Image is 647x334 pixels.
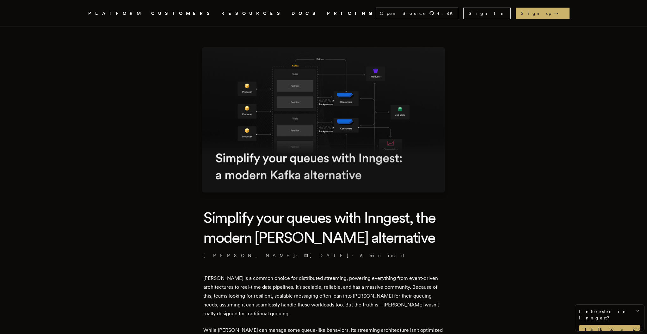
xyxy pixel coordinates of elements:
a: PRICING [327,9,376,17]
p: [PERSON_NAME] · · [203,252,444,259]
span: 5 min read [360,252,405,259]
button: PLATFORM [88,9,144,17]
img: Featured image for Simplify your queues with Inngest, the modern Kafka alternative blog post [202,47,445,192]
h1: Simplify your queues with Inngest, the modern [PERSON_NAME] alternative [203,208,444,247]
span: Open Source [380,10,427,16]
span: Interested in Inngest? [579,308,640,321]
a: DOCS [292,9,319,17]
span: 4.3 K [437,10,457,16]
a: Sign up [516,8,570,19]
p: [PERSON_NAME] is a common choice for distributed streaming, powering everything from event-driven... [203,274,444,318]
button: RESOURCES [221,9,284,17]
a: CUSTOMERS [151,9,214,17]
a: Sign In [463,8,511,19]
span: → [554,10,564,16]
span: [DATE] [304,252,349,259]
a: Talk to a product expert [579,325,640,334]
